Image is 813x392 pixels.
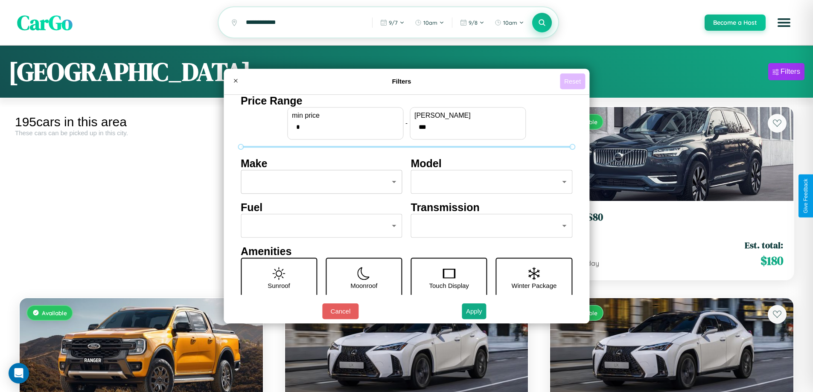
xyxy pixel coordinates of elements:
div: Filters [781,67,800,76]
div: Open Intercom Messenger [9,363,29,383]
div: These cars can be picked up in this city. [15,129,268,136]
span: $ 180 [761,252,783,269]
p: Touch Display [429,280,469,291]
button: Reset [560,73,585,89]
span: Available [42,309,67,317]
p: Moonroof [350,280,377,291]
span: Est. total: [745,239,783,251]
button: Become a Host [705,15,766,31]
h3: Volvo S80 [560,211,783,224]
span: CarGo [17,9,73,37]
p: Winter Package [512,280,557,291]
span: 9 / 7 [389,19,398,26]
button: 10am [490,16,528,29]
div: 195 cars in this area [15,115,268,129]
button: Apply [462,303,487,319]
span: 10am [423,19,437,26]
button: 9/7 [376,16,409,29]
a: Volvo S802020 [560,211,783,232]
button: 9/8 [456,16,489,29]
h4: Transmission [411,201,573,214]
p: Sunroof [268,280,290,291]
div: Give Feedback [803,179,809,213]
h4: Fuel [241,201,402,214]
h4: Model [411,157,573,170]
span: 9 / 8 [469,19,478,26]
h4: Amenities [241,245,572,258]
h4: Make [241,157,402,170]
button: Filters [768,63,804,80]
span: 10am [503,19,517,26]
label: [PERSON_NAME] [414,112,521,119]
button: Cancel [322,303,358,319]
label: min price [292,112,399,119]
h1: [GEOGRAPHIC_DATA] [9,54,251,89]
span: / day [581,259,599,267]
button: 10am [411,16,449,29]
p: - [405,117,408,129]
h4: Filters [243,78,560,85]
h4: Price Range [241,95,572,107]
button: Open menu [772,11,796,35]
